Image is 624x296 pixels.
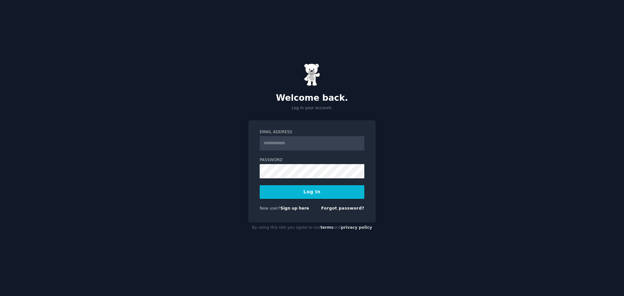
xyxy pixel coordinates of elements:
span: New user? [260,206,280,211]
label: Email Address [260,129,364,135]
div: By using this site you agree to our and [248,223,376,233]
a: Sign up here [280,206,309,211]
a: Forgot password? [321,206,364,211]
h2: Welcome back. [248,93,376,103]
a: privacy policy [341,225,372,230]
a: terms [320,225,333,230]
img: Gummy Bear [304,63,320,86]
label: Password [260,157,364,163]
button: Log In [260,185,364,199]
p: Log in your account. [248,105,376,111]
